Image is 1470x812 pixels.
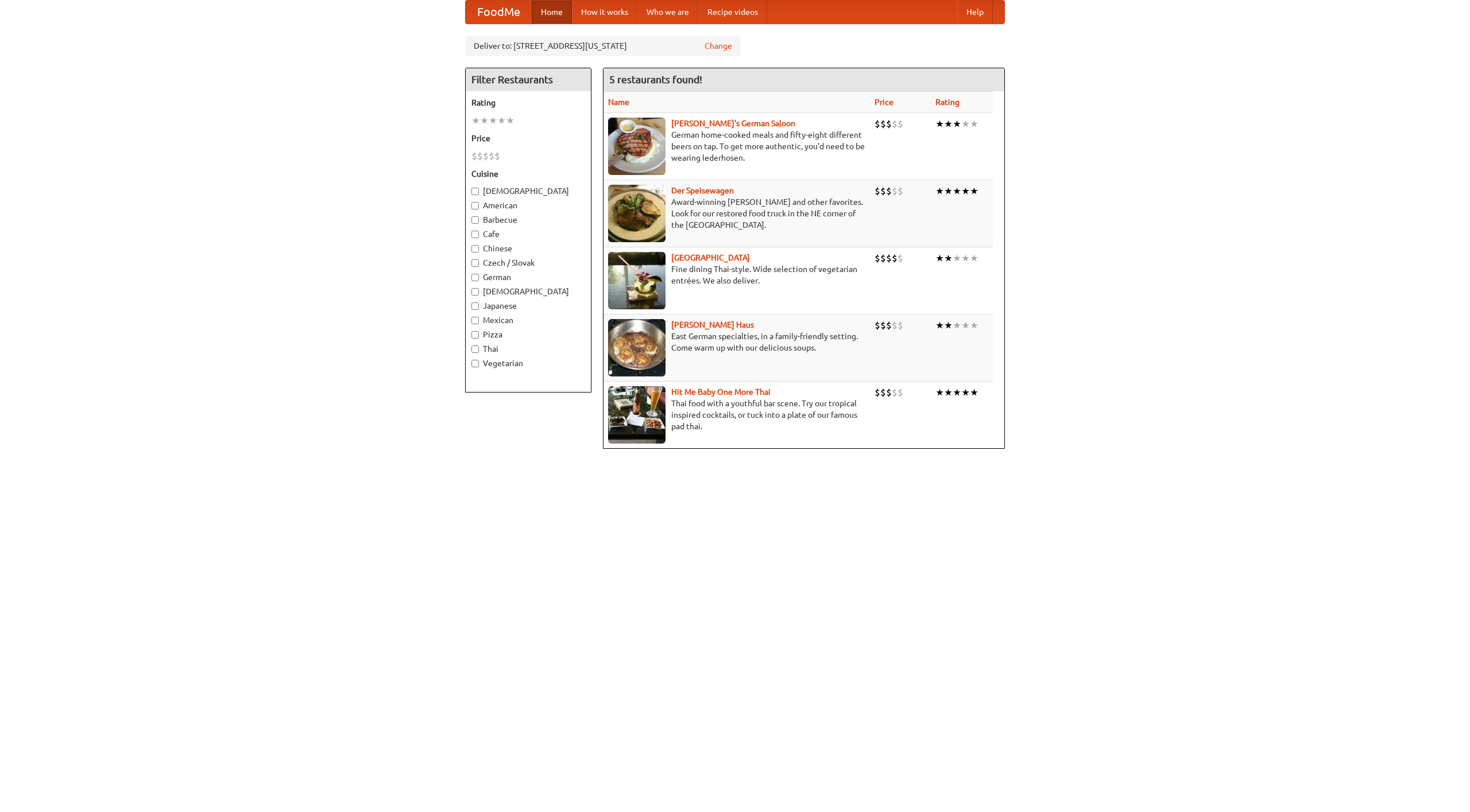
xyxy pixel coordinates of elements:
li: ★ [961,118,970,130]
a: Name [608,98,629,107]
li: $ [898,386,903,399]
li: $ [880,386,886,399]
a: FoodMe [466,1,532,24]
label: Mexican [471,314,585,326]
img: babythai.jpg [608,386,666,444]
label: German [471,271,585,283]
li: ★ [970,185,978,197]
a: Who we are [637,1,698,24]
label: Vegetarian [471,358,585,369]
div: Deliver to: [STREET_ADDRESS][US_STATE] [465,36,741,56]
h5: Cuisine [471,168,585,180]
input: Czech / Slovak [471,259,479,267]
li: $ [898,319,903,332]
li: $ [875,252,880,265]
li: ★ [970,386,978,399]
li: ★ [953,319,961,332]
li: $ [892,386,898,399]
input: German [471,274,479,281]
label: Cafe [471,228,585,240]
input: Pizza [471,331,479,339]
label: Barbecue [471,214,585,226]
a: [PERSON_NAME]'s German Saloon [671,119,795,128]
li: ★ [944,386,953,399]
li: ★ [935,185,944,197]
li: ★ [944,185,953,197]
a: Der Speisewagen [671,186,734,195]
a: Help [957,1,993,24]
li: $ [898,252,903,265]
p: Fine dining Thai-style. Wide selection of vegetarian entrées. We also deliver. [608,263,865,286]
img: kohlhaus.jpg [608,319,666,376]
li: ★ [961,252,970,265]
li: ★ [970,252,978,265]
li: ★ [935,386,944,399]
li: $ [898,185,903,197]
li: $ [886,319,892,332]
label: Czech / Slovak [471,257,585,269]
li: $ [886,185,892,197]
input: Thai [471,345,479,353]
a: Rating [935,98,960,107]
input: Mexican [471,317,479,324]
li: $ [880,319,886,332]
a: How it works [572,1,637,24]
li: ★ [506,114,514,127]
label: [DEMOGRAPHIC_DATA] [471,185,585,197]
img: speisewagen.jpg [608,185,666,242]
li: $ [892,185,898,197]
h5: Price [471,133,585,144]
li: $ [886,386,892,399]
input: Chinese [471,245,479,252]
a: Home [532,1,572,24]
li: $ [489,150,494,162]
h5: Rating [471,97,585,108]
p: East German specialties, in a family-friendly setting. Come warm up with our delicious soups. [608,331,865,353]
label: Pizza [471,329,585,340]
p: Thai food with a youthful bar scene. Try our tropical inspired cocktails, or tuck into a plate of... [608,398,865,432]
li: ★ [953,118,961,130]
label: American [471,200,585,211]
li: $ [886,118,892,130]
a: [GEOGRAPHIC_DATA] [671,253,750,262]
input: Vegetarian [471,360,479,367]
p: German home-cooked meals and fifty-eight different beers on tap. To get more authentic, you'd nee... [608,129,865,164]
a: Change [705,40,732,52]
li: $ [875,386,880,399]
h4: Filter Restaurants [466,68,591,91]
li: ★ [480,114,489,127]
img: satay.jpg [608,252,666,309]
li: $ [880,185,886,197]
li: ★ [961,185,970,197]
li: ★ [961,386,970,399]
li: ★ [970,118,978,130]
input: [DEMOGRAPHIC_DATA] [471,288,479,296]
li: ★ [953,185,961,197]
li: $ [875,319,880,332]
li: ★ [471,114,480,127]
label: Thai [471,343,585,355]
li: $ [898,118,903,130]
li: ★ [953,386,961,399]
a: Hit Me Baby One More Thai [671,387,771,397]
li: $ [875,185,880,197]
li: ★ [497,114,506,127]
li: $ [880,118,886,130]
ng-pluralize: 5 restaurants found! [609,74,702,85]
li: $ [886,252,892,265]
li: ★ [953,252,961,265]
p: Award-winning [PERSON_NAME] and other favorites. Look for our restored food truck in the NE corne... [608,196,865,231]
a: Recipe videos [698,1,767,24]
input: Cafe [471,231,479,238]
li: ★ [944,252,953,265]
li: $ [892,319,898,332]
input: Barbecue [471,216,479,224]
li: ★ [944,319,953,332]
li: $ [875,118,880,130]
a: [PERSON_NAME] Haus [671,320,754,329]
